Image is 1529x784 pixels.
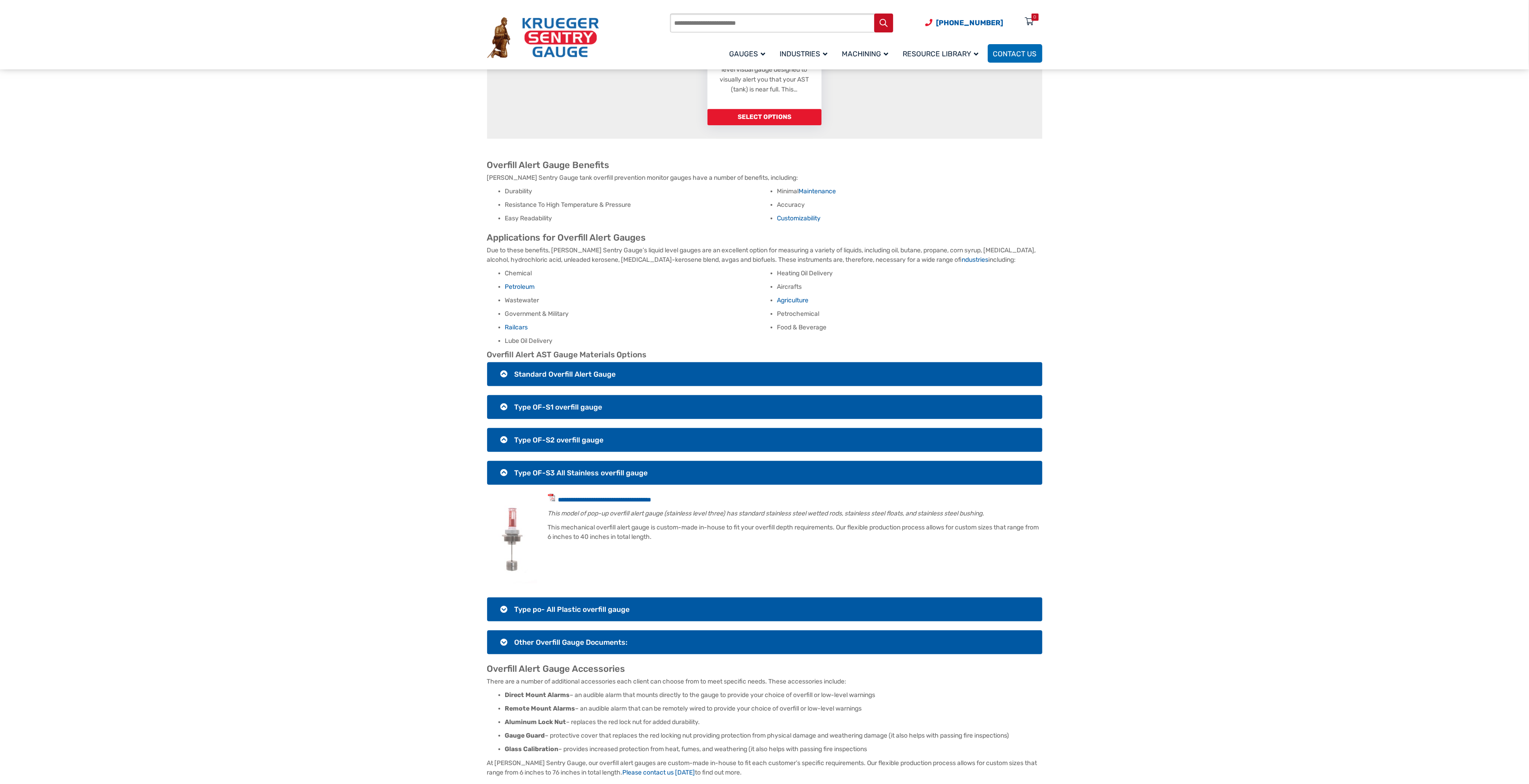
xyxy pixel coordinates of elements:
span: Industries [780,50,828,58]
a: Add to cart: “Overfill Gauge Type OF Configurator” [707,109,822,125]
li: Accuracy [777,201,1042,210]
a: Railcars [505,324,528,331]
strong: Remote Mount Alarms [505,705,575,712]
a: Industries [775,43,837,64]
strong: Aluminum Lock Nut [505,718,566,726]
a: Phone Number (920) 434-8860 [926,17,1004,28]
a: Resource Library [898,43,988,64]
span: Resource Library [903,50,979,58]
a: Please contact us [DATE] [623,769,695,776]
strong: Gauge Guard [505,732,545,739]
span: [PHONE_NUMBER] [936,18,1004,27]
p: This mechanical overfill alert gauge is custom-made in-house to fit your overfill depth requireme... [487,523,1042,542]
span: Type po- All Plastic overfill gauge [515,605,630,614]
span: Standard Overfill Alert Gauge [515,370,616,378]
li: Aircrafts [777,283,1042,292]
span: Type OF-S2 overfill gauge [515,436,604,444]
a: industries [962,256,989,264]
span: Contact Us [993,50,1037,58]
a: Petroleum [505,283,535,291]
li: Lube Oil Delivery [505,337,770,346]
a: Agriculture [777,296,809,304]
h2: Applications for Overfill Alert Gauges [487,232,1042,243]
li: Heating Oil Delivery [777,269,1042,278]
span: Machining [842,50,889,58]
li: – an audible alarm that mounts directly to the gauge to provide your choice of overfill or low-le... [505,691,1042,700]
p: [PERSON_NAME] Sentry Gauge tank overfill prevention monitor gauges have a number of benefits, inc... [487,173,1042,182]
span: Type OF-S3 All Stainless overfill gauge [515,469,648,477]
div: 0 [1034,14,1036,21]
span: Gauges [730,50,766,58]
p: The Overfill Alert Gauge is a high level visual gauge designed to visually alert you that your AS... [717,55,812,95]
a: Contact Us [988,44,1042,63]
em: This model of pop-up overfill alert gauge (stainless level three) has standard stainless steel we... [548,510,985,517]
li: Resistance To High Temperature & Pressure [505,201,770,210]
li: Government & Military [505,310,770,319]
span: Other Overfill Gauge Documents: [515,638,628,647]
h2: Overfill Alert AST Gauge Materials Options [487,350,1042,360]
a: Maintenance [799,187,836,195]
li: – protective cover that replaces the red locking nut providing protection from physical damage an... [505,731,1042,740]
li: – an audible alarm that can be remotely wired to provide your choice of overfill or low-level war... [505,704,1042,713]
h2: Overfill Alert Gauge Accessories [487,663,1042,675]
a: Machining [837,43,898,64]
img: Krueger Sentry Gauge [487,17,599,59]
li: Food & Beverage [777,323,1042,332]
li: Durability [505,187,770,196]
a: Customizability [777,214,821,222]
strong: Glass Calibration [505,745,559,753]
p: At [PERSON_NAME] Sentry Gauge, our overfill alert gauges are custom-made in-house to fit each cus... [487,758,1042,777]
strong: Direct Mount Alarms [505,691,570,699]
li: Minimal [777,187,1042,196]
li: – provides increased protection from heat, fumes, and weathering (it also helps with passing fire... [505,745,1042,754]
p: Due to these benefits, [PERSON_NAME] Sentry Gauge’s liquid level gauges are an excellent option f... [487,246,1042,264]
span: Type OF-S1 overfill gauge [515,403,602,411]
li: Chemical [505,269,770,278]
h2: Overfill Alert Gauge Benefits [487,160,1042,171]
p: There are a number of additional accessories each client can choose from to meet specific needs. ... [487,677,1042,686]
li: Petrochemical [777,310,1042,319]
li: – replaces the red lock nut for added durability. [505,718,1042,727]
a: Gauges [724,43,775,64]
img: Type OF-S2 overfill gauge [487,494,537,583]
li: Wastewater [505,296,770,305]
li: Easy Readability [505,214,770,223]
